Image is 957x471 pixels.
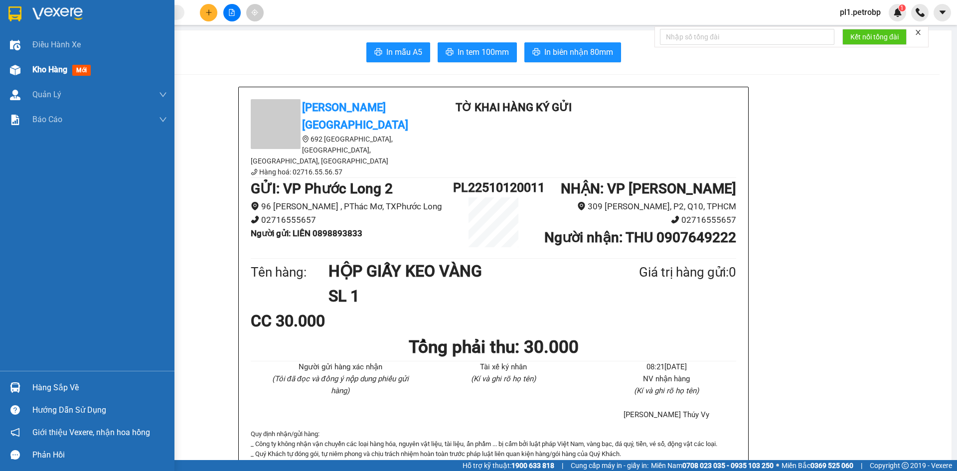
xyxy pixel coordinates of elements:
span: question-circle [10,405,20,415]
p: _ Công ty không nhận vận chuyển các loại hàng hóa, nguyên vật liệu, tài liệu, ấn phẩm ... bị cấm ... [251,439,736,449]
li: [PERSON_NAME] Thúy Vy [597,409,736,421]
input: Nhập số tổng đài [660,29,834,45]
b: Người nhận : THU 0907649222 [544,229,736,246]
strong: 1900 633 818 [511,462,554,470]
span: close [915,29,922,36]
b: GỬI : VP Phước Long 2 [251,180,393,197]
h1: SL 1 [328,284,591,309]
span: printer [532,48,540,57]
h1: PL22510120011 [453,178,534,197]
li: Tài xế ký nhân [434,361,573,373]
h1: Tổng phải thu: 30.000 [251,333,736,361]
b: TỜ KHAI HÀNG KÝ GỬI [456,101,572,114]
img: logo-vxr [8,6,21,21]
span: notification [10,428,20,437]
span: phone [671,215,679,224]
li: Người gửi hàng xác nhận [271,361,410,373]
button: printerIn tem 100mm [438,42,517,62]
b: Người gửi : LIÊN 0898893833 [251,228,362,238]
h1: HỘP GIẤY KEO VÀNG [328,259,591,284]
span: Hỗ trợ kỹ thuật: [463,460,554,471]
span: Kho hàng [32,65,67,74]
li: 08:21[DATE] [597,361,736,373]
span: | [861,460,862,471]
span: ⚪️ [776,464,779,468]
li: 692 [GEOGRAPHIC_DATA], [GEOGRAPHIC_DATA], [GEOGRAPHIC_DATA], [GEOGRAPHIC_DATA] [251,134,430,166]
span: In mẫu A5 [386,46,422,58]
img: warehouse-icon [10,382,20,393]
span: environment [302,136,309,143]
span: message [10,450,20,460]
p: _ Quý Khách tự đóng gói, tự niêm phong và chịu trách nhiệm hoàn toàn trước pháp luật liên quan ki... [251,449,736,459]
strong: 0708 023 035 - 0935 103 250 [682,462,774,470]
span: Cung cấp máy in - giấy in: [571,460,648,471]
span: aim [251,9,258,16]
b: [PERSON_NAME][GEOGRAPHIC_DATA] [302,101,408,131]
span: | [562,460,563,471]
sup: 1 [899,4,906,11]
span: printer [446,48,454,57]
div: Hướng dẫn sử dụng [32,403,167,418]
span: environment [577,202,586,210]
span: plus [205,9,212,16]
span: down [159,116,167,124]
span: In tem 100mm [458,46,509,58]
span: Quản Lý [32,88,61,101]
button: Kết nối tổng đài [842,29,907,45]
span: Kết nối tổng đài [850,31,899,42]
span: Miền Nam [651,460,774,471]
button: caret-down [934,4,951,21]
i: (Kí và ghi rõ họ tên) [471,374,536,383]
button: file-add [223,4,241,21]
span: down [159,91,167,99]
i: (Kí và ghi rõ họ tên) [634,386,699,395]
img: icon-new-feature [893,8,902,17]
span: file-add [228,9,235,16]
span: Giới thiệu Vexere, nhận hoa hồng [32,426,150,439]
span: phone [251,215,259,224]
li: 309 [PERSON_NAME], P2, Q10, TPHCM [534,200,736,213]
button: printerIn mẫu A5 [366,42,430,62]
button: aim [246,4,264,21]
li: 96 [PERSON_NAME] , PThác Mơ, TXPhước Long [251,200,453,213]
img: warehouse-icon [10,65,20,75]
div: Phản hồi [32,448,167,463]
span: copyright [902,462,909,469]
li: NV nhận hàng [597,373,736,385]
strong: 0369 525 060 [810,462,853,470]
img: warehouse-icon [10,90,20,100]
span: Điều hành xe [32,38,81,51]
button: plus [200,4,217,21]
span: printer [374,48,382,57]
div: Tên hàng: [251,262,328,283]
span: phone [251,168,258,175]
button: printerIn biên nhận 80mm [524,42,621,62]
li: 02716555657 [251,213,453,227]
img: phone-icon [916,8,925,17]
div: Giá trị hàng gửi: 0 [591,262,736,283]
span: pl1.petrobp [832,6,889,18]
img: solution-icon [10,115,20,125]
li: Hàng hoá: 02716.55.56.57 [251,166,430,177]
span: mới [72,65,91,76]
span: In biên nhận 80mm [544,46,613,58]
span: Miền Bắc [782,460,853,471]
i: (Tôi đã đọc và đồng ý nộp dung phiếu gửi hàng) [272,374,409,395]
div: CC 30.000 [251,309,411,333]
div: Hàng sắp về [32,380,167,395]
li: 02716555657 [534,213,736,227]
img: warehouse-icon [10,40,20,50]
span: environment [251,202,259,210]
span: 1 [900,4,904,11]
span: caret-down [938,8,947,17]
p: _ Công ty không kiểm tra và không chịu trách nhiệm về hiện trạng/tình trang hàng hóa bên trong củ... [251,460,736,470]
b: NHẬN : VP [PERSON_NAME] [561,180,736,197]
span: Báo cáo [32,113,62,126]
